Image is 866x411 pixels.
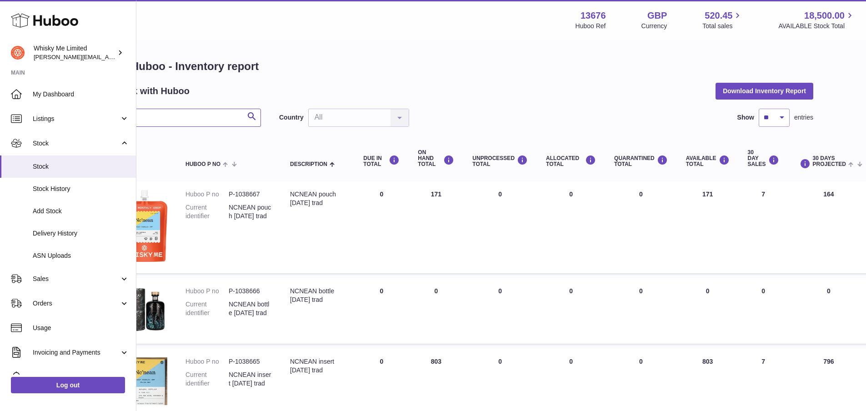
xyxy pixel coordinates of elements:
[229,300,272,317] dd: NCNEAN bottle [DATE] trad
[33,299,120,308] span: Orders
[546,155,596,167] div: ALLOCATED Total
[11,377,125,393] a: Log out
[33,90,129,99] span: My Dashboard
[122,357,167,405] img: product image
[778,22,855,30] span: AVAILABLE Stock Total
[279,113,304,122] label: Country
[581,10,606,22] strong: 13676
[33,162,129,171] span: Stock
[639,287,643,295] span: 0
[641,22,667,30] div: Currency
[463,181,537,273] td: 0
[813,155,846,167] span: 30 DAYS PROJECTED
[463,278,537,344] td: 0
[739,181,788,273] td: 7
[354,181,409,273] td: 0
[33,324,129,332] span: Usage
[778,10,855,30] a: 18,500.00 AVAILABLE Stock Total
[576,22,606,30] div: Huboo Ref
[418,150,454,168] div: ON HAND Total
[33,348,120,357] span: Invoicing and Payments
[33,251,129,260] span: ASN Uploads
[748,150,779,168] div: 30 DAY SALES
[537,278,605,344] td: 0
[113,59,813,74] h1: My Huboo - Inventory report
[739,278,788,344] td: 0
[290,287,345,304] div: NCNEAN bottle [DATE] trad
[113,85,190,97] h2: Stock with Huboo
[229,203,272,221] dd: NCNEAN pouch [DATE] trad
[229,190,272,199] dd: P-1038667
[185,190,229,199] dt: Huboo P no
[290,190,345,207] div: NCNEAN pouch [DATE] trad
[794,113,813,122] span: entries
[677,278,739,344] td: 0
[737,113,754,122] label: Show
[702,22,743,30] span: Total sales
[33,207,129,216] span: Add Stock
[122,190,167,262] img: product image
[33,185,129,193] span: Stock History
[34,44,115,61] div: Whisky Me Limited
[229,287,272,296] dd: P-1038666
[716,83,813,99] button: Download Inventory Report
[11,46,25,60] img: frances@whiskyshop.com
[639,358,643,365] span: 0
[472,155,528,167] div: UNPROCESSED Total
[229,371,272,388] dd: NCNEAN insert [DATE] trad
[409,181,463,273] td: 171
[614,155,668,167] div: QUARANTINED Total
[33,229,129,238] span: Delivery History
[686,155,730,167] div: AVAILABLE Total
[409,278,463,344] td: 0
[34,53,182,60] span: [PERSON_NAME][EMAIL_ADDRESS][DOMAIN_NAME]
[33,139,120,148] span: Stock
[185,357,229,366] dt: Huboo P no
[702,10,743,30] a: 520.45 Total sales
[122,287,167,332] img: product image
[185,371,229,388] dt: Current identifier
[33,115,120,123] span: Listings
[537,181,605,273] td: 0
[290,161,327,167] span: Description
[185,161,220,167] span: Huboo P no
[639,190,643,198] span: 0
[705,10,732,22] span: 520.45
[677,181,739,273] td: 171
[363,155,400,167] div: DUE IN TOTAL
[185,300,229,317] dt: Current identifier
[33,275,120,283] span: Sales
[354,278,409,344] td: 0
[647,10,667,22] strong: GBP
[290,357,345,375] div: NCNEAN insert [DATE] trad
[185,287,229,296] dt: Huboo P no
[185,203,229,221] dt: Current identifier
[33,373,129,381] span: Cases
[229,357,272,366] dd: P-1038665
[804,10,845,22] span: 18,500.00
